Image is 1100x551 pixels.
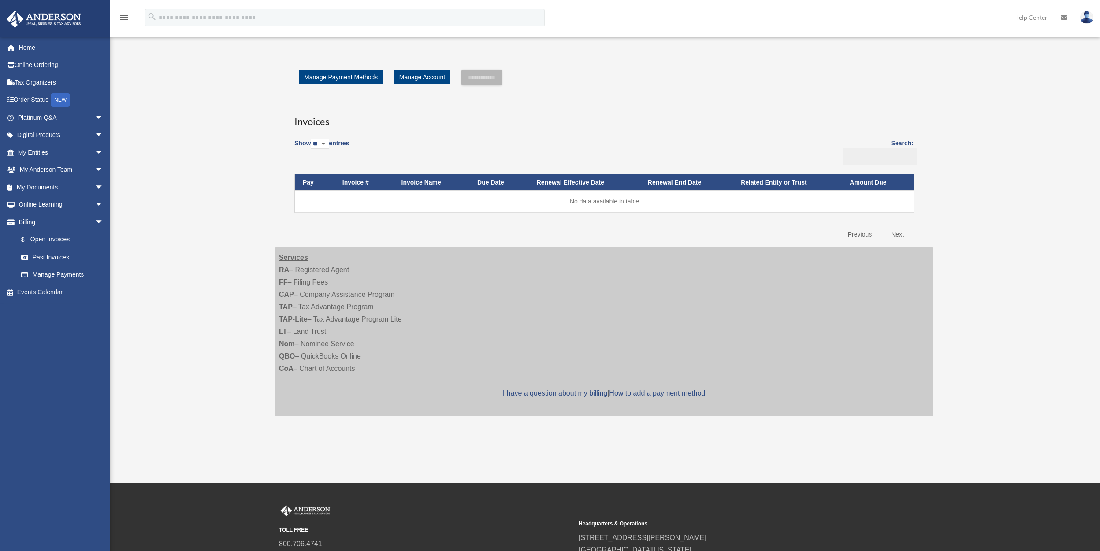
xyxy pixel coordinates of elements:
a: menu [119,15,130,23]
th: Renewal End Date: activate to sort column ascending [640,174,733,191]
a: I have a question about my billing [503,389,607,397]
small: Headquarters & Operations [579,519,872,529]
img: Anderson Advisors Platinum Portal [279,505,332,517]
label: Search: [840,138,914,165]
span: arrow_drop_down [95,213,112,231]
a: [STREET_ADDRESS][PERSON_NAME] [579,534,706,541]
a: My Documentsarrow_drop_down [6,178,117,196]
strong: Nom [279,340,295,348]
a: Previous [841,226,878,244]
strong: CoA [279,365,294,372]
th: Related Entity or Trust: activate to sort column ascending [733,174,842,191]
i: menu [119,12,130,23]
th: Renewal Effective Date: activate to sort column ascending [529,174,640,191]
a: Manage Account [394,70,450,84]
span: arrow_drop_down [95,196,112,214]
strong: FF [279,278,288,286]
strong: QBO [279,352,295,360]
th: Due Date: activate to sort column ascending [469,174,529,191]
div: – Registered Agent – Filing Fees – Company Assistance Program – Tax Advantage Program – Tax Advan... [275,247,933,416]
div: NEW [51,93,70,107]
a: $Open Invoices [12,231,108,249]
strong: TAP-Lite [279,315,308,323]
a: Platinum Q&Aarrow_drop_down [6,109,117,126]
i: search [147,12,157,22]
p: | [279,387,929,399]
strong: TAP [279,303,293,311]
th: Invoice #: activate to sort column ascending [334,174,394,191]
a: Tax Organizers [6,74,117,91]
a: Online Learningarrow_drop_down [6,196,117,214]
td: No data available in table [295,190,914,212]
th: Pay: activate to sort column descending [295,174,334,191]
a: Manage Payments [12,266,112,284]
img: Anderson Advisors Platinum Portal [4,11,84,28]
strong: Services [279,254,308,261]
span: $ [26,234,30,245]
strong: LT [279,328,287,335]
a: Online Ordering [6,56,117,74]
a: 800.706.4741 [279,540,322,547]
a: Past Invoices [12,248,112,266]
a: My Entitiesarrow_drop_down [6,144,117,161]
th: Amount Due: activate to sort column ascending [842,174,914,191]
img: User Pic [1080,11,1093,24]
a: Order StatusNEW [6,91,117,109]
small: TOLL FREE [279,525,572,535]
select: Showentries [311,139,329,149]
span: arrow_drop_down [95,144,112,162]
strong: CAP [279,291,294,298]
strong: RA [279,266,289,274]
a: How to add a payment method [609,389,705,397]
span: arrow_drop_down [95,178,112,196]
a: Manage Payment Methods [299,70,383,84]
a: Billingarrow_drop_down [6,213,112,231]
span: arrow_drop_down [95,109,112,127]
input: Search: [843,148,917,165]
label: Show entries [294,138,349,158]
span: arrow_drop_down [95,161,112,179]
a: Home [6,39,117,56]
th: Invoice Name: activate to sort column ascending [394,174,470,191]
h3: Invoices [294,107,914,129]
a: Events Calendar [6,283,117,301]
a: My Anderson Teamarrow_drop_down [6,161,117,179]
span: arrow_drop_down [95,126,112,144]
a: Next [884,226,910,244]
a: Digital Productsarrow_drop_down [6,126,117,144]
